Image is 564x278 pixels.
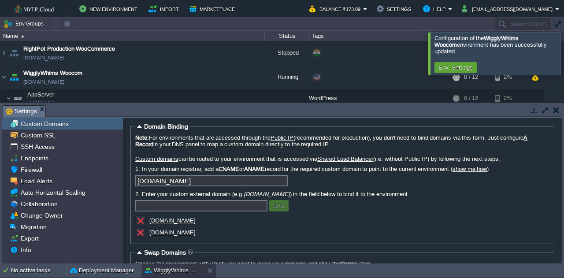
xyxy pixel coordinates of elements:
a: Custom SSL [19,131,57,139]
a: Migration [19,223,48,231]
span: Settings [6,106,37,117]
b: CNAME [219,166,239,172]
label: Choose the environment with which you want to swap your domains and click the button [135,260,549,267]
button: [EMAIL_ADDRESS][DOMAIN_NAME] [462,4,555,14]
img: MyTP.Cloud [3,4,63,15]
a: [DOMAIN_NAME] [149,229,196,236]
button: Bind [271,202,287,210]
a: Custom Domains [19,120,70,128]
b: Swap [340,260,354,267]
a: show me how [453,166,487,172]
span: Configuration of the environment has been successfully updated. [434,35,547,55]
button: Help [423,4,448,14]
img: AMDAwAAAACH5BAEAAAAALAAAAAABAAEAAAICRAEAOw== [21,35,25,37]
a: Collaboration [19,200,59,208]
div: Running [265,65,309,89]
a: A Record [135,134,527,148]
a: Info [19,246,33,254]
div: 0 / 12 [464,65,478,89]
div: Tags [309,31,449,41]
label: 1. In your domain registrar, add a or record for the required custom domain to point to the curre... [135,166,549,172]
button: WigglyWhims Woocom [145,266,200,275]
a: Public IP [271,134,294,141]
a: AppServerLLSMP 6.3.4 [26,91,56,98]
div: No active tasks [11,263,66,278]
img: AMDAwAAAACH5BAEAAAAALAAAAAABAAEAAAICRAEAOw== [6,89,11,107]
div: 2% [495,65,523,89]
span: AppServer [26,91,56,98]
a: [DOMAIN_NAME] [23,53,64,62]
button: New Environment [79,4,140,14]
img: AMDAwAAAACH5BAEAAAAALAAAAAABAAEAAAICRAEAOw== [0,41,7,65]
a: Auto Horizontal Scaling [19,189,87,196]
button: Deployment Manager [70,266,134,275]
div: WordPress [309,89,450,107]
b: Note: [135,134,149,141]
span: LLSMP 6.3.4 [27,100,54,105]
div: Usage [450,31,543,41]
b: ANAME [244,166,265,172]
img: AMDAwAAAACH5BAEAAAAALAAAAAABAAEAAAICRAEAOw== [12,89,24,107]
a: Firewall [19,166,44,174]
label: For environments that are accessed through the (recommended for production), you don't need to bi... [135,134,549,148]
a: Load Alerts [19,177,54,185]
div: Stopped [265,41,309,65]
img: AMDAwAAAACH5BAEAAAAALAAAAAABAAEAAAICRAEAOw== [8,41,20,65]
a: [DOMAIN_NAME] [149,217,196,224]
b: WigglyWhims Woocom [434,35,519,48]
a: [DOMAIN_NAME] [23,78,64,86]
div: 2% [495,89,523,107]
label: 2. Enter your custom external domain (e.g. ) in the field below to bind it to the environment [135,191,549,197]
div: Status [265,31,308,41]
a: Export [19,234,40,242]
a: Shared Load Balancer [317,156,373,162]
button: Balance ₹173.09 [309,4,363,14]
button: Marketplace [189,4,237,14]
button: Env Groups [3,18,47,30]
i: [DOMAIN_NAME] [244,191,290,197]
a: Custom domains [135,156,178,162]
button: Settings [377,4,414,14]
label: can be routed to your environment that is accessed via (i.e. without Public IP) by following the ... [135,156,549,162]
a: Change Owner [19,211,64,219]
button: Import [148,4,182,14]
div: Name [1,31,264,41]
a: WigglyWhims Woocom [23,69,82,78]
a: SSH Access [19,143,56,151]
span: Domain Binding [144,123,188,130]
a: RightPot Production WooCommerce [23,44,115,53]
span: Swap Domains [144,249,186,256]
a: Endpoints [19,154,50,162]
div: 0 / 12 [464,89,478,107]
button: Env. Settings [436,63,475,71]
img: AMDAwAAAACH5BAEAAAAALAAAAAABAAEAAAICRAEAOw== [0,65,7,89]
img: AMDAwAAAACH5BAEAAAAALAAAAAABAAEAAAICRAEAOw== [8,65,20,89]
